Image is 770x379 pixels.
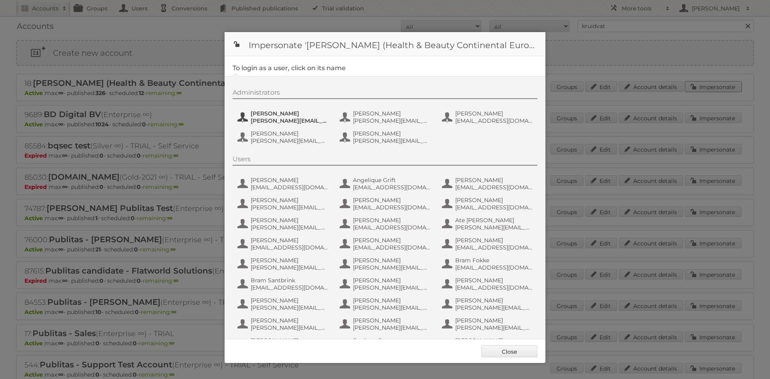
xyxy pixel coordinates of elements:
[441,256,535,272] button: Bram Fokke [EMAIL_ADDRESS][DOMAIN_NAME]
[353,110,431,117] span: [PERSON_NAME]
[353,130,431,137] span: [PERSON_NAME]
[237,109,331,125] button: [PERSON_NAME] [PERSON_NAME][EMAIL_ADDRESS][DOMAIN_NAME]
[251,130,328,137] span: [PERSON_NAME]
[353,197,431,204] span: [PERSON_NAME]
[251,110,328,117] span: [PERSON_NAME]
[251,224,328,231] span: [PERSON_NAME][EMAIL_ADDRESS][DOMAIN_NAME]
[353,317,431,324] span: [PERSON_NAME]
[339,196,433,212] button: [PERSON_NAME] [EMAIL_ADDRESS][DOMAIN_NAME]
[339,296,433,312] button: [PERSON_NAME] [PERSON_NAME][EMAIL_ADDRESS][DOMAIN_NAME]
[339,129,433,145] button: [PERSON_NAME] [PERSON_NAME][EMAIL_ADDRESS][DOMAIN_NAME]
[455,277,533,284] span: [PERSON_NAME]
[251,117,328,124] span: [PERSON_NAME][EMAIL_ADDRESS][DOMAIN_NAME]
[251,176,328,184] span: [PERSON_NAME]
[455,217,533,224] span: Ate [PERSON_NAME]
[237,176,331,192] button: [PERSON_NAME] [EMAIL_ADDRESS][DOMAIN_NAME]
[455,297,533,304] span: [PERSON_NAME]
[237,336,331,352] button: [PERSON_NAME] [EMAIL_ADDRESS][DOMAIN_NAME]
[251,317,328,324] span: [PERSON_NAME]
[353,324,431,331] span: [PERSON_NAME][EMAIL_ADDRESS][DOMAIN_NAME]
[225,32,545,56] h1: Impersonate '[PERSON_NAME] (Health & Beauty Continental Europe) B.V.'
[455,237,533,244] span: [PERSON_NAME]
[339,336,433,352] button: Danique Bats [EMAIL_ADDRESS][DOMAIN_NAME]
[353,304,431,311] span: [PERSON_NAME][EMAIL_ADDRESS][DOMAIN_NAME]
[233,155,537,166] div: Users
[237,216,331,232] button: [PERSON_NAME] [PERSON_NAME][EMAIL_ADDRESS][DOMAIN_NAME]
[481,345,537,357] a: Close
[251,237,328,244] span: [PERSON_NAME]
[339,276,433,292] button: [PERSON_NAME] [PERSON_NAME][EMAIL_ADDRESS][DOMAIN_NAME]
[441,216,535,232] button: Ate [PERSON_NAME] [PERSON_NAME][EMAIL_ADDRESS][DOMAIN_NAME]
[237,256,331,272] button: [PERSON_NAME] [PERSON_NAME][EMAIL_ADDRESS][DOMAIN_NAME]
[455,317,533,324] span: [PERSON_NAME]
[441,296,535,312] button: [PERSON_NAME] [PERSON_NAME][EMAIL_ADDRESS][DOMAIN_NAME]
[237,296,331,312] button: [PERSON_NAME] [PERSON_NAME][EMAIL_ADDRESS][DOMAIN_NAME]
[455,337,533,344] span: [PERSON_NAME]
[455,304,533,311] span: [PERSON_NAME][EMAIL_ADDRESS][DOMAIN_NAME]
[353,204,431,211] span: [EMAIL_ADDRESS][DOMAIN_NAME]
[455,117,533,124] span: [EMAIL_ADDRESS][DOMAIN_NAME]
[353,176,431,184] span: Angelique Grift
[353,224,431,231] span: [EMAIL_ADDRESS][DOMAIN_NAME]
[237,276,331,292] button: Bram Santbrink [EMAIL_ADDRESS][DOMAIN_NAME]
[441,316,535,332] button: [PERSON_NAME] [PERSON_NAME][EMAIL_ADDRESS][DOMAIN_NAME]
[251,204,328,211] span: [PERSON_NAME][EMAIL_ADDRESS][DOMAIN_NAME]
[237,236,331,252] button: [PERSON_NAME] [EMAIL_ADDRESS][DOMAIN_NAME]
[339,216,433,232] button: [PERSON_NAME] [EMAIL_ADDRESS][DOMAIN_NAME]
[353,217,431,224] span: [PERSON_NAME]
[251,264,328,271] span: [PERSON_NAME][EMAIL_ADDRESS][DOMAIN_NAME]
[455,284,533,291] span: [EMAIL_ADDRESS][DOMAIN_NAME]
[353,337,431,344] span: Danique Bats
[441,236,535,252] button: [PERSON_NAME] [EMAIL_ADDRESS][DOMAIN_NAME]
[251,217,328,224] span: [PERSON_NAME]
[251,277,328,284] span: Bram Santbrink
[251,244,328,251] span: [EMAIL_ADDRESS][DOMAIN_NAME]
[455,184,533,191] span: [EMAIL_ADDRESS][DOMAIN_NAME]
[353,264,431,271] span: [PERSON_NAME][EMAIL_ADDRESS][DOMAIN_NAME]
[251,284,328,291] span: [EMAIL_ADDRESS][DOMAIN_NAME]
[251,297,328,304] span: [PERSON_NAME]
[353,297,431,304] span: [PERSON_NAME]
[353,257,431,264] span: [PERSON_NAME]
[353,277,431,284] span: [PERSON_NAME]
[237,196,331,212] button: [PERSON_NAME] [PERSON_NAME][EMAIL_ADDRESS][DOMAIN_NAME]
[339,109,433,125] button: [PERSON_NAME] [PERSON_NAME][EMAIL_ADDRESS][DOMAIN_NAME]
[339,236,433,252] button: [PERSON_NAME] [EMAIL_ADDRESS][DOMAIN_NAME]
[353,117,431,124] span: [PERSON_NAME][EMAIL_ADDRESS][DOMAIN_NAME]
[251,337,328,344] span: [PERSON_NAME]
[353,137,431,144] span: [PERSON_NAME][EMAIL_ADDRESS][DOMAIN_NAME]
[441,109,535,125] button: [PERSON_NAME] [EMAIL_ADDRESS][DOMAIN_NAME]
[455,257,533,264] span: Bram Fokke
[251,197,328,204] span: [PERSON_NAME]
[339,256,433,272] button: [PERSON_NAME] [PERSON_NAME][EMAIL_ADDRESS][DOMAIN_NAME]
[455,204,533,211] span: [EMAIL_ADDRESS][DOMAIN_NAME]
[455,176,533,184] span: [PERSON_NAME]
[339,316,433,332] button: [PERSON_NAME] [PERSON_NAME][EMAIL_ADDRESS][DOMAIN_NAME]
[233,64,346,72] legend: To login as a user, click on its name
[237,316,331,332] button: [PERSON_NAME] [PERSON_NAME][EMAIL_ADDRESS][DOMAIN_NAME]
[251,257,328,264] span: [PERSON_NAME]
[455,324,533,331] span: [PERSON_NAME][EMAIL_ADDRESS][DOMAIN_NAME]
[441,336,535,352] button: [PERSON_NAME] [PERSON_NAME][EMAIL_ADDRESS][DOMAIN_NAME]
[455,244,533,251] span: [EMAIL_ADDRESS][DOMAIN_NAME]
[353,184,431,191] span: [EMAIL_ADDRESS][DOMAIN_NAME]
[233,89,537,99] div: Administrators
[251,324,328,331] span: [PERSON_NAME][EMAIL_ADDRESS][DOMAIN_NAME]
[441,276,535,292] button: [PERSON_NAME] [EMAIL_ADDRESS][DOMAIN_NAME]
[455,110,533,117] span: [PERSON_NAME]
[353,244,431,251] span: [EMAIL_ADDRESS][DOMAIN_NAME]
[455,197,533,204] span: [PERSON_NAME]
[441,196,535,212] button: [PERSON_NAME] [EMAIL_ADDRESS][DOMAIN_NAME]
[441,176,535,192] button: [PERSON_NAME] [EMAIL_ADDRESS][DOMAIN_NAME]
[251,184,328,191] span: [EMAIL_ADDRESS][DOMAIN_NAME]
[353,237,431,244] span: [PERSON_NAME]
[353,284,431,291] span: [PERSON_NAME][EMAIL_ADDRESS][DOMAIN_NAME]
[455,224,533,231] span: [PERSON_NAME][EMAIL_ADDRESS][DOMAIN_NAME]
[339,176,433,192] button: Angelique Grift [EMAIL_ADDRESS][DOMAIN_NAME]
[237,129,331,145] button: [PERSON_NAME] [PERSON_NAME][EMAIL_ADDRESS][DOMAIN_NAME]
[251,304,328,311] span: [PERSON_NAME][EMAIL_ADDRESS][DOMAIN_NAME]
[251,137,328,144] span: [PERSON_NAME][EMAIL_ADDRESS][DOMAIN_NAME]
[455,264,533,271] span: [EMAIL_ADDRESS][DOMAIN_NAME]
